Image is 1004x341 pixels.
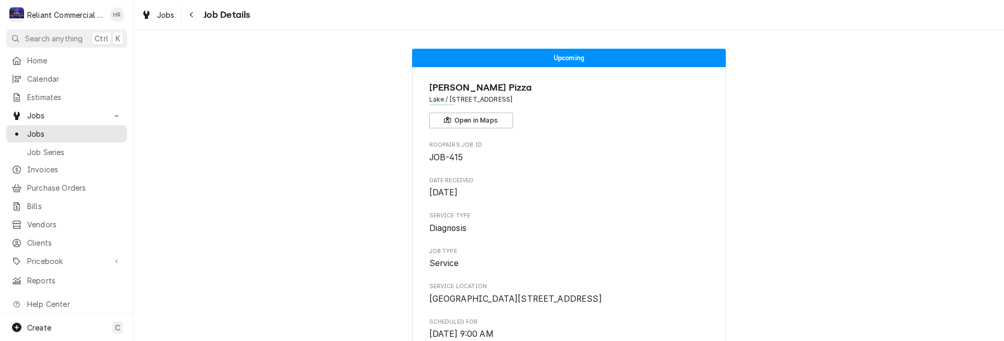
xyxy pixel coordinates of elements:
[6,70,127,87] a: Calendar
[27,237,122,248] span: Clients
[25,33,83,44] span: Search anything
[27,256,106,267] span: Pricebook
[116,33,120,44] span: K
[429,81,709,95] span: Name
[137,6,179,24] a: Jobs
[429,81,709,128] div: Client Information
[157,9,175,20] span: Jobs
[110,7,124,22] div: HR
[6,89,127,106] a: Estimates
[200,8,250,22] span: Job Details
[115,322,120,333] span: C
[6,252,127,270] a: Go to Pricebook
[6,295,127,313] a: Go to Help Center
[429,329,494,339] span: [DATE] 9:00 AM
[429,152,463,162] span: JOB-415
[429,247,709,256] span: Job Type
[429,294,602,304] span: [GEOGRAPHIC_DATA][STREET_ADDRESS]
[554,54,584,61] span: Upcoming
[27,55,122,66] span: Home
[27,219,122,230] span: Vendors
[429,95,709,104] span: Address
[429,177,709,185] span: Date Received
[27,92,122,103] span: Estimates
[6,272,127,289] a: Reports
[429,247,709,270] div: Job Type
[429,113,513,128] button: Open in Maps
[429,257,709,270] span: Job Type
[6,197,127,215] a: Bills
[6,29,127,48] button: Search anythingCtrlK
[429,151,709,164] span: Roopairs Job ID
[429,258,459,268] span: Service
[27,299,121,310] span: Help Center
[429,177,709,199] div: Date Received
[6,107,127,124] a: Go to Jobs
[429,328,709,340] span: Scheduled For
[429,318,709,340] div: Scheduled For
[27,9,104,20] div: Reliant Commercial Appliance Repair LLC
[27,73,122,84] span: Calendar
[6,179,127,196] a: Purchase Orders
[429,282,709,305] div: Service Location
[27,201,122,212] span: Bills
[6,144,127,161] a: Job Series
[6,216,127,233] a: Vendors
[6,234,127,251] a: Clients
[429,318,709,326] span: Scheduled For
[6,52,127,69] a: Home
[27,147,122,158] span: Job Series
[429,223,466,233] span: Diagnosis
[27,323,51,332] span: Create
[429,141,709,149] span: Roopairs Job ID
[429,293,709,305] span: Service Location
[429,186,709,199] span: Date Received
[110,7,124,22] div: Heath Reed's Avatar
[9,7,24,22] div: Reliant Commercial Appliance Repair LLC's Avatar
[27,182,122,193] span: Purchase Orders
[429,212,709,220] span: Service Type
[429,282,709,291] span: Service Location
[412,49,726,67] div: Status
[184,6,200,23] button: Navigate back
[9,7,24,22] div: R
[429,188,458,197] span: [DATE]
[6,161,127,178] a: Invoices
[27,128,122,139] span: Jobs
[429,141,709,163] div: Roopairs Job ID
[429,212,709,234] div: Service Type
[27,164,122,175] span: Invoices
[6,125,127,142] a: Jobs
[95,33,108,44] span: Ctrl
[27,110,106,121] span: Jobs
[429,222,709,235] span: Service Type
[27,275,122,286] span: Reports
